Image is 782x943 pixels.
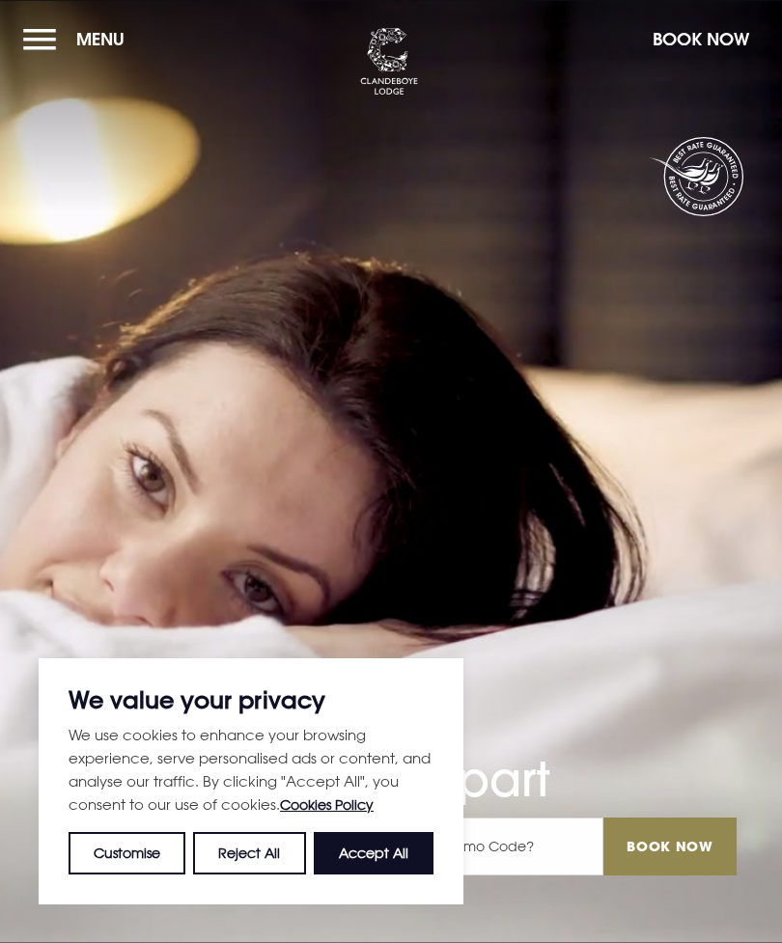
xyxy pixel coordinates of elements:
button: Reject All [193,832,305,874]
button: Accept All [314,832,433,874]
p: We value your privacy [69,688,433,711]
button: Customise [69,832,185,874]
input: Book Now [603,818,737,875]
p: We use cookies to enhance your browsing experience, serve personalised ads or content, and analys... [69,723,433,817]
input: Have A Promo Code? [374,818,603,875]
a: Cookies Policy [280,796,374,813]
button: Book Now [643,18,759,60]
button: Menu [23,18,134,60]
span: Menu [76,28,125,50]
div: We value your privacy [39,658,463,904]
img: Clandeboye Lodge [360,28,418,96]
